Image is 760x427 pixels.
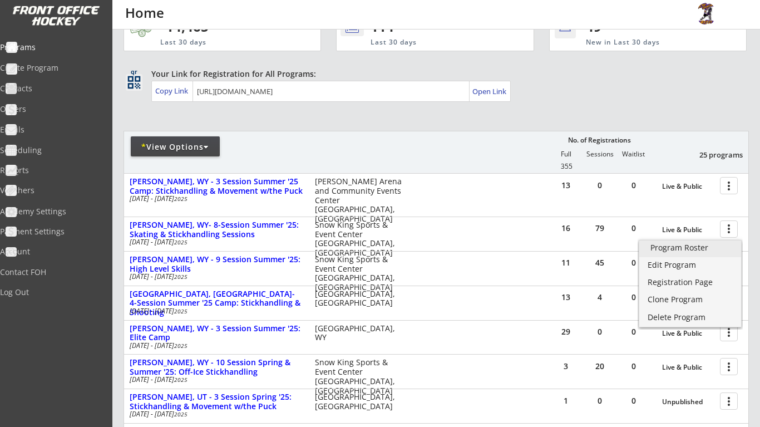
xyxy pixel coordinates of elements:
div: [PERSON_NAME], WY - 3 Session Summer '25 Camp: Stickhandling & Movement w/the Puck [130,177,303,196]
em: 2025 [174,307,187,315]
em: 2025 [174,376,187,384]
a: Registration Page [639,275,741,292]
em: 2025 [174,342,187,350]
div: [GEOGRAPHIC_DATA], [GEOGRAPHIC_DATA] [315,392,402,411]
div: 0 [617,362,650,370]
div: Delete Program [648,313,733,321]
div: [DATE] - [DATE] [130,239,300,246]
a: Edit Program [639,258,741,274]
div: New in Last 30 days [586,38,694,47]
div: View Options [131,141,220,153]
em: 2025 [174,273,187,281]
div: Live & Public [662,226,714,234]
div: 20 [583,362,616,370]
div: Live & Public [662,364,714,371]
div: Unpublished [662,398,714,406]
div: Sessions [583,150,616,158]
div: 79 [583,224,616,232]
div: [DATE] - [DATE] [130,376,300,383]
div: 0 [617,224,650,232]
div: [DATE] - [DATE] [130,342,300,349]
div: Registration Page [648,278,733,286]
div: Last 30 days [371,38,487,47]
div: 0 [617,293,650,301]
div: [DATE] - [DATE] [130,195,300,202]
div: 13 [549,293,583,301]
div: 25 programs [685,150,743,160]
a: Program Roster [639,241,741,257]
div: 0 [617,259,650,267]
div: 16 [549,224,583,232]
div: 0 [617,181,650,189]
div: [GEOGRAPHIC_DATA], [GEOGRAPHIC_DATA] [315,289,402,308]
div: Open Link [472,87,507,96]
div: [DATE] - [DATE] [130,308,300,315]
em: 2025 [174,410,187,418]
button: more_vert [720,220,738,238]
div: 29 [549,328,583,336]
div: 0 [617,328,650,336]
button: qr_code [126,74,142,91]
div: Copy Link [155,86,190,96]
div: 11 [549,259,583,267]
div: Snow King Sports & Event Center [GEOGRAPHIC_DATA], [GEOGRAPHIC_DATA] [315,220,402,258]
div: Your Link for Registration for All Programs: [151,68,714,80]
div: No. of Registrations [565,136,634,144]
div: 45 [583,259,616,267]
div: Clone Program [648,296,733,303]
div: [DATE] - [DATE] [130,411,300,418]
div: [PERSON_NAME], WY - 10 Session Spring & Summer '25: Off-Ice Stickhandling [130,358,303,377]
div: Waitlist [616,150,650,158]
div: 0 [583,397,616,405]
div: [PERSON_NAME], WY - 9 Session Summer '25: High Level Skills [130,255,303,274]
a: Open Link [472,84,507,99]
div: 4 [583,293,616,301]
div: 0 [583,181,616,189]
div: Snow King Sports & Event Center [GEOGRAPHIC_DATA], [GEOGRAPHIC_DATA] [315,358,402,395]
em: 2025 [174,238,187,246]
div: 3 [549,362,583,370]
div: [GEOGRAPHIC_DATA], WY [315,324,402,343]
div: 1 [549,397,583,405]
div: [PERSON_NAME], WY- 8-Session Summer '25: Skating & Stickhandling Sessions [130,220,303,239]
div: [GEOGRAPHIC_DATA], [GEOGRAPHIC_DATA]- 4-Session Summer '25 Camp: Stickhandling & Shooting [130,289,303,317]
div: Live & Public [662,183,714,190]
em: 2025 [174,195,187,203]
div: qr [127,68,140,76]
div: Program Roster [650,244,730,252]
div: 0 [583,328,616,336]
div: 355 [550,163,583,170]
div: Full [549,150,583,158]
div: [DATE] - [DATE] [130,273,300,280]
div: Edit Program [648,261,733,269]
button: more_vert [720,392,738,410]
div: [PERSON_NAME] Arena and Community Events Center [GEOGRAPHIC_DATA], [GEOGRAPHIC_DATA] [315,177,402,224]
div: 0 [617,397,650,405]
div: Snow King Sports & Event Center [GEOGRAPHIC_DATA], [GEOGRAPHIC_DATA] [315,255,402,292]
button: more_vert [720,358,738,375]
div: 13 [549,181,583,189]
div: [PERSON_NAME], WY - 3 Session Summer '25: Elite Camp [130,324,303,343]
button: more_vert [720,177,738,194]
div: Last 30 days [160,38,271,47]
div: [PERSON_NAME], UT - 3 Session Spring '25: Stickhandling & Movement w/the Puck [130,392,303,411]
div: Live & Public [662,330,714,337]
button: more_vert [720,324,738,341]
